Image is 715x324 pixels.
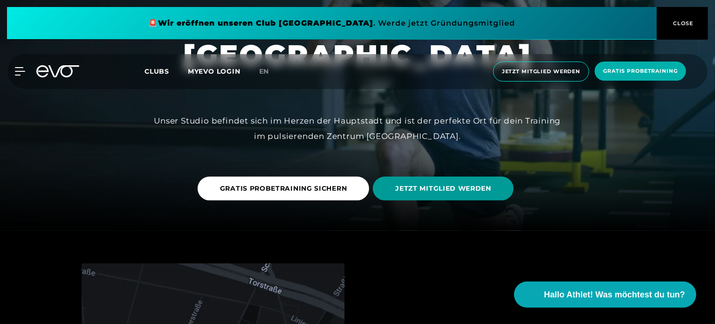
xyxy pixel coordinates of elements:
[490,62,592,82] a: Jetzt Mitglied werden
[198,170,373,207] a: GRATIS PROBETRAINING SICHERN
[144,67,169,76] span: Clubs
[259,67,269,76] span: en
[592,62,689,82] a: Gratis Probetraining
[603,67,678,75] span: Gratis Probetraining
[514,282,696,308] button: Hallo Athlet! Was möchtest du tun?
[144,67,188,76] a: Clubs
[657,7,708,40] button: CLOSE
[259,66,281,77] a: en
[148,113,567,144] div: Unser Studio befindet sich im Herzen der Hauptstadt und ist der perfekte Ort für dein Training im...
[671,19,694,28] span: CLOSE
[188,67,241,76] a: MYEVO LOGIN
[502,68,580,76] span: Jetzt Mitglied werden
[220,184,347,193] span: GRATIS PROBETRAINING SICHERN
[395,184,491,193] span: JETZT MITGLIED WERDEN
[373,170,517,207] a: JETZT MITGLIED WERDEN
[544,289,685,301] span: Hallo Athlet! Was möchtest du tun?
